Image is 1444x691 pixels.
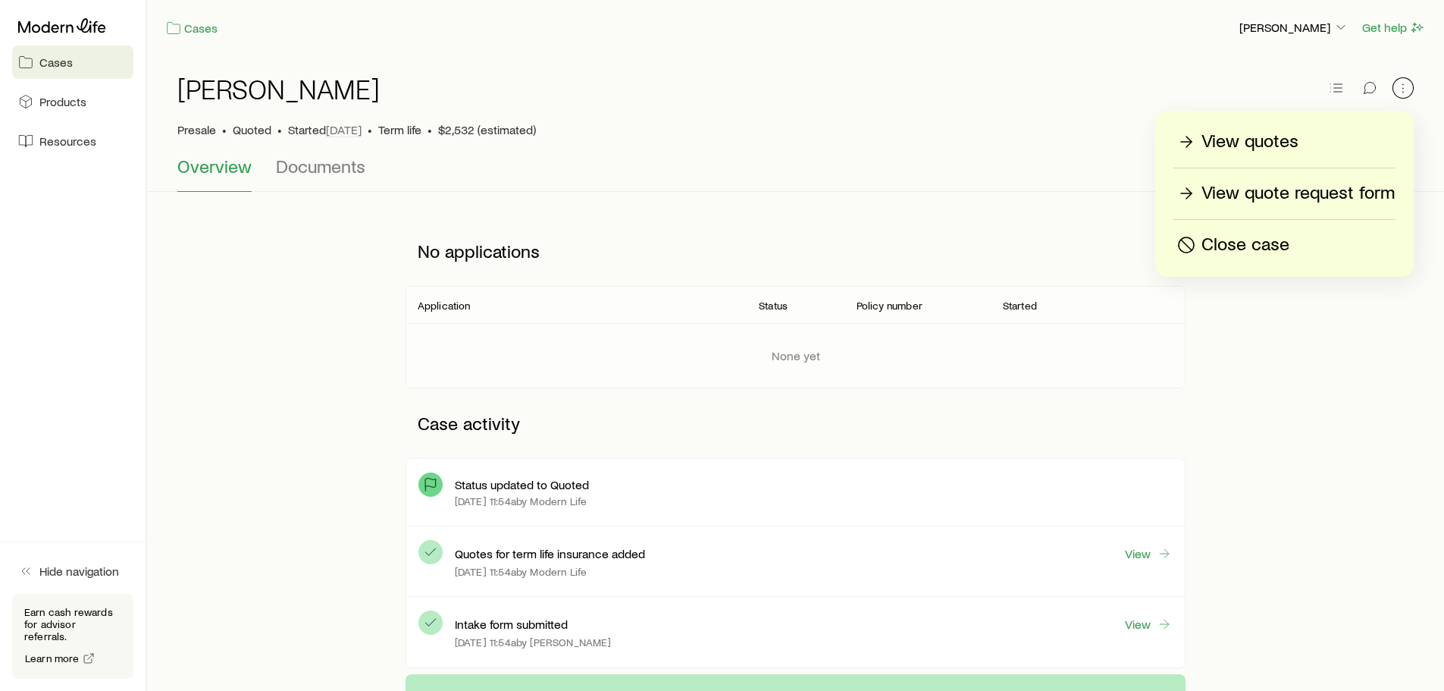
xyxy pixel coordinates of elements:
[1173,129,1395,155] a: View quotes
[1124,616,1173,633] a: View
[177,155,1414,192] div: Case details tabs
[1003,300,1037,312] p: Started
[1239,19,1349,37] button: [PERSON_NAME]
[1201,233,1289,257] p: Close case
[12,85,133,118] a: Products
[39,133,96,149] span: Resources
[406,400,1186,446] p: Case activity
[1124,545,1173,562] a: View
[25,653,80,664] span: Learn more
[39,94,86,109] span: Products
[455,477,589,492] p: Status updated to Quoted
[455,617,568,632] p: Intake form submitted
[1201,130,1298,154] p: View quotes
[455,636,612,649] p: [DATE] 11:54a by [PERSON_NAME]
[438,122,536,137] span: $2,532 (estimated)
[1173,181,1395,207] a: View quote request form
[455,566,587,578] p: [DATE] 11:54a by Modern Life
[378,122,421,137] p: Term life
[288,122,362,137] p: Started
[177,74,380,104] h1: [PERSON_NAME]
[39,564,119,579] span: Hide navigation
[24,606,121,642] p: Earn cash rewards for advisor referrals.
[1201,181,1395,206] p: View quote request form
[455,546,645,561] p: Quotes for term life insurance added
[12,124,133,158] a: Resources
[455,495,587,507] p: [DATE] 11:54a by Modern Life
[12,554,133,588] button: Hide navigation
[772,348,820,363] p: None yet
[428,122,432,137] span: •
[276,155,365,177] span: Documents
[12,46,133,79] a: Cases
[368,122,372,137] span: •
[39,55,73,70] span: Cases
[1173,232,1395,259] button: Close case
[1239,20,1348,35] p: [PERSON_NAME]
[418,300,471,312] p: Application
[233,122,271,137] span: Quoted
[326,122,362,137] span: [DATE]
[759,300,788,312] p: Status
[1361,19,1426,36] button: Get help
[165,20,218,37] a: Cases
[222,122,227,137] span: •
[177,122,216,137] p: Presale
[277,122,282,137] span: •
[12,594,133,679] div: Earn cash rewards for advisor referrals.Learn more
[406,228,1186,274] p: No applications
[857,300,922,312] p: Policy number
[177,155,252,177] span: Overview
